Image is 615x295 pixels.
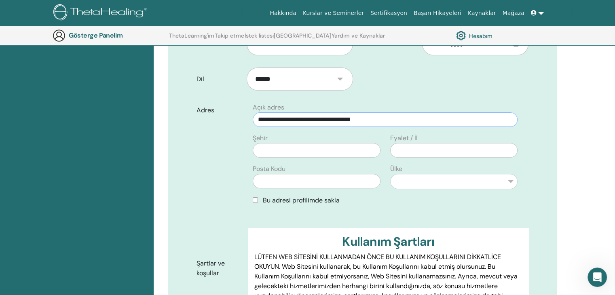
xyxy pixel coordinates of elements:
[197,259,225,277] font: Şartlar ve koşullar
[274,32,331,39] font: [GEOGRAPHIC_DATA]
[469,32,492,40] font: Hesabım
[342,234,434,249] font: Kullanım Şartları
[390,164,402,173] font: Ülke
[253,103,284,112] font: Açık adres
[465,6,499,21] a: Kaynaklar
[197,75,204,83] font: Dil
[390,134,418,142] font: Eyalet / İl
[215,32,244,39] font: Takip etme
[499,6,527,21] a: Mağaza
[245,32,274,39] font: İstek listesi
[215,32,244,45] a: Takip etme
[588,268,607,287] iframe: Intercom canlı sohbet
[245,32,274,45] a: İstek listesi
[253,164,285,173] font: Posta Kodu
[270,10,296,16] font: Hakkında
[456,29,466,42] img: cog.svg
[53,4,150,22] img: logo.png
[303,10,364,16] font: Kurslar ve Seminerler
[69,31,123,40] font: Gösterge Panelim
[266,6,300,21] a: Hakkında
[253,134,268,142] font: Şehir
[367,6,410,21] a: Sertifikasyon
[169,32,214,45] a: ThetaLearning'im
[370,10,407,16] font: Sertifikasyon
[332,32,385,39] font: Yardım ve Kaynaklar
[53,29,66,42] img: generic-user-icon.jpg
[197,106,214,114] font: Adres
[274,32,331,45] a: [GEOGRAPHIC_DATA]
[456,29,492,42] a: Hesabım
[468,10,496,16] font: Kaynaklar
[300,6,367,21] a: Kurslar ve Seminerler
[263,196,340,204] font: Bu adresi profilimde sakla
[502,10,524,16] font: Mağaza
[169,32,214,39] font: ThetaLearning'im
[332,32,385,45] a: Yardım ve Kaynaklar
[414,10,461,16] font: Başarı Hikayeleri
[410,6,465,21] a: Başarı Hikayeleri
